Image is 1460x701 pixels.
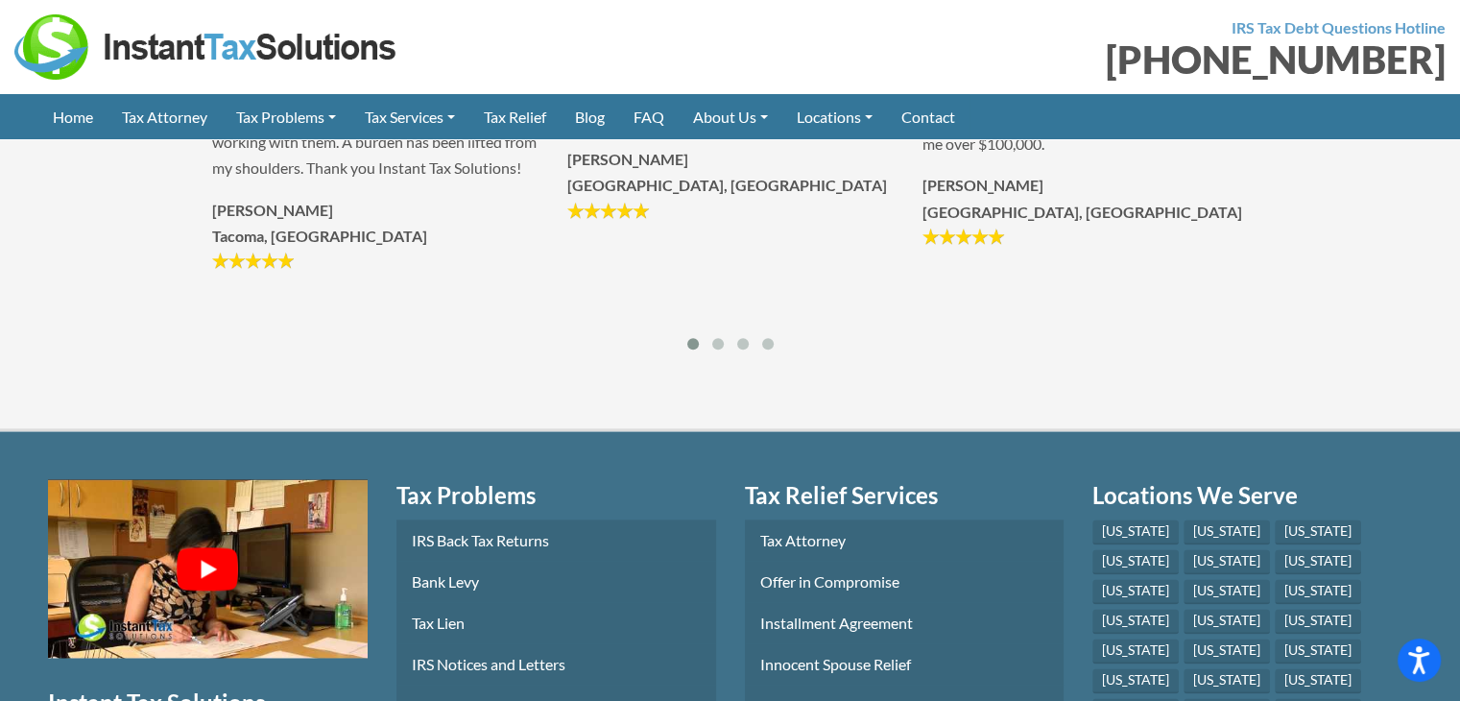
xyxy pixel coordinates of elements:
[679,94,782,139] a: About Us
[350,94,469,139] a: Tax Services
[396,561,716,602] a: Bank Levy
[48,479,368,659] button: Play Youtube video
[1092,548,1179,573] a: [US_STATE]
[222,94,350,139] a: Tax Problems
[396,602,716,643] a: Tax Lien
[745,643,1065,685] a: Innocent Spouse Relief
[212,227,427,245] strong: Tacoma, [GEOGRAPHIC_DATA]
[745,519,1065,560] a: Tax Attorney
[1232,18,1446,36] strong: IRS Tax Debt Questions Hotline
[212,251,294,270] img: Stars
[1184,578,1270,603] a: [US_STATE]
[1184,608,1270,633] a: [US_STATE]
[1275,608,1361,633] a: [US_STATE]
[396,519,716,560] a: IRS Back Tax Returns
[745,561,1065,602] a: Offer in Compromise
[1184,667,1270,692] a: [US_STATE]
[922,227,1004,246] img: Stars
[108,94,222,139] a: Tax Attorney
[1275,578,1361,603] a: [US_STATE]
[567,150,688,168] strong: [PERSON_NAME]
[1275,548,1361,573] a: [US_STATE]
[567,201,649,220] img: Stars
[1184,519,1270,544] a: [US_STATE]
[745,479,1065,512] a: Tax Relief Services
[1184,638,1270,663] a: [US_STATE]
[1092,667,1179,692] a: [US_STATE]
[782,94,887,139] a: Locations
[396,479,716,512] a: Tax Problems
[567,177,887,195] strong: [GEOGRAPHIC_DATA], [GEOGRAPHIC_DATA]
[1092,638,1179,663] a: [US_STATE]
[887,94,969,139] a: Contact
[1092,608,1179,633] a: [US_STATE]
[14,14,398,80] img: Instant Tax Solutions Logo
[745,40,1447,79] div: [PHONE_NUMBER]
[561,94,619,139] a: Blog
[619,94,679,139] a: FAQ
[922,177,1043,195] strong: [PERSON_NAME]
[1092,519,1179,544] a: [US_STATE]
[212,201,333,219] strong: [PERSON_NAME]
[1092,578,1179,603] a: [US_STATE]
[38,94,108,139] a: Home
[1275,519,1361,544] a: [US_STATE]
[469,94,561,139] a: Tax Relief
[745,602,1065,643] a: Installment Agreement
[396,643,716,685] a: IRS Notices and Letters
[1184,548,1270,573] a: [US_STATE]
[1275,638,1361,663] a: [US_STATE]
[1092,479,1412,512] a: Locations We Serve
[1275,667,1361,692] a: [US_STATE]
[922,203,1242,221] strong: [GEOGRAPHIC_DATA], [GEOGRAPHIC_DATA]
[14,36,398,54] a: Instant Tax Solutions Logo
